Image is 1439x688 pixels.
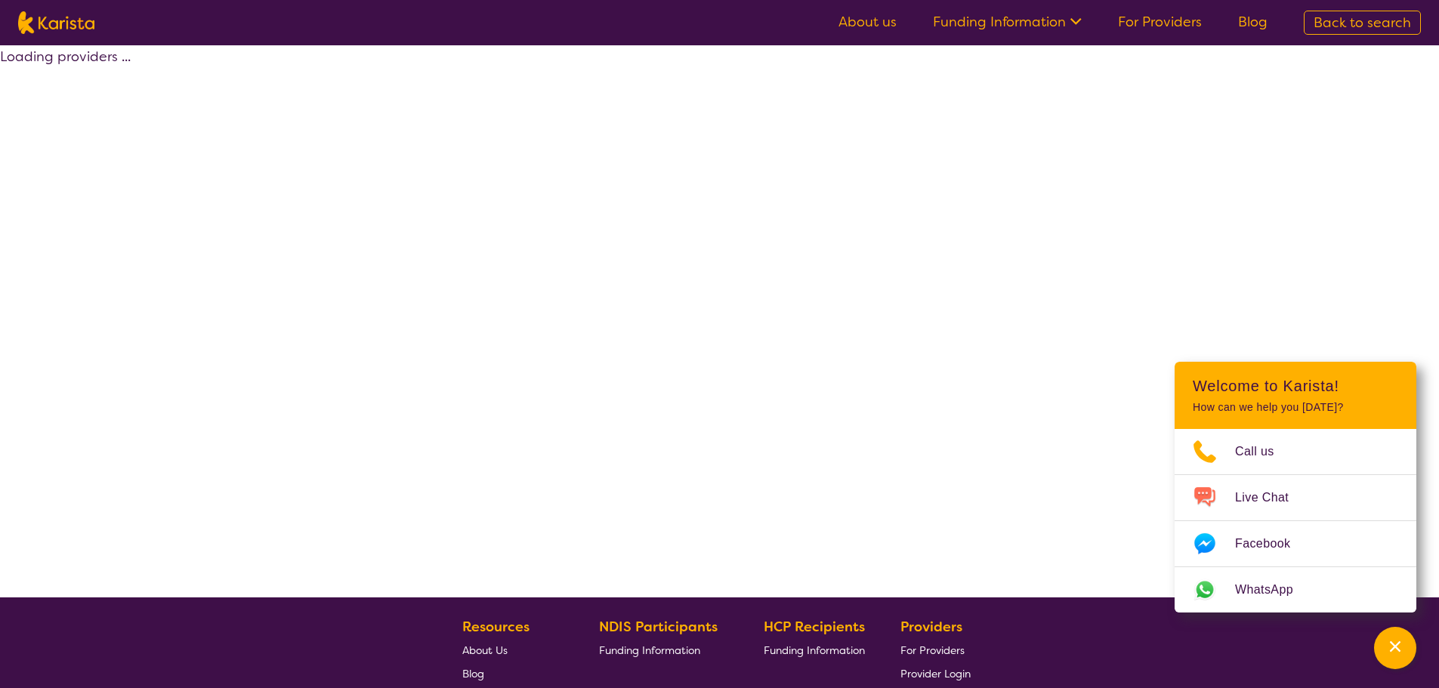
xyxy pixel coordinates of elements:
[764,618,865,636] b: HCP Recipients
[599,638,729,662] a: Funding Information
[1304,11,1421,35] a: Back to search
[764,638,865,662] a: Funding Information
[1175,362,1416,612] div: Channel Menu
[1374,627,1416,669] button: Channel Menu
[1118,13,1202,31] a: For Providers
[900,662,971,685] a: Provider Login
[1235,578,1311,601] span: WhatsApp
[599,618,718,636] b: NDIS Participants
[1235,532,1308,555] span: Facebook
[1175,567,1416,612] a: Web link opens in a new tab.
[462,667,484,680] span: Blog
[599,643,700,657] span: Funding Information
[933,13,1082,31] a: Funding Information
[1314,14,1411,32] span: Back to search
[764,643,865,657] span: Funding Information
[462,643,508,657] span: About Us
[1235,486,1307,509] span: Live Chat
[838,13,897,31] a: About us
[18,11,94,34] img: Karista logo
[1193,401,1398,414] p: How can we help you [DATE]?
[900,643,965,657] span: For Providers
[462,662,564,685] a: Blog
[900,638,971,662] a: For Providers
[1238,13,1268,31] a: Blog
[462,618,530,636] b: Resources
[462,638,564,662] a: About Us
[1175,429,1416,612] ul: Choose channel
[1193,377,1398,395] h2: Welcome to Karista!
[900,618,962,636] b: Providers
[900,667,971,680] span: Provider Login
[1235,440,1292,463] span: Call us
